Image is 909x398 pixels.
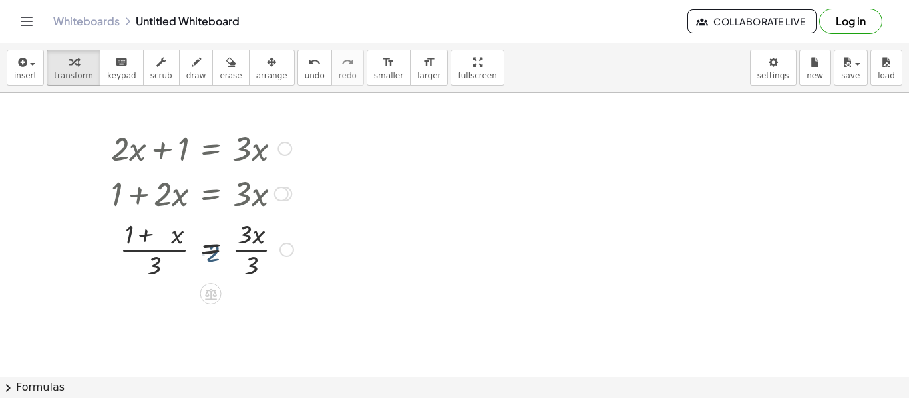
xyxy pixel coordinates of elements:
button: draw [179,50,214,86]
button: erase [212,50,249,86]
span: larger [417,71,441,80]
span: settings [757,71,789,80]
i: undo [308,54,321,70]
button: new [799,50,831,86]
span: transform [54,71,93,80]
button: insert [7,50,44,86]
span: insert [14,71,37,80]
button: transform [47,50,100,86]
button: settings [750,50,797,86]
span: arrange [256,71,287,80]
button: Toggle navigation [16,11,37,32]
span: save [841,71,860,80]
span: undo [305,71,325,80]
span: keypad [107,71,136,80]
div: Apply the same math to both sides of the equation [200,283,222,304]
i: keyboard [115,54,128,70]
button: format_sizesmaller [367,50,411,86]
button: undoundo [297,50,332,86]
i: redo [341,54,354,70]
span: smaller [374,71,403,80]
span: load [878,71,895,80]
button: fullscreen [451,50,504,86]
span: redo [339,71,357,80]
a: Whiteboards [53,15,120,28]
span: erase [220,71,242,80]
span: new [807,71,823,80]
span: fullscreen [458,71,496,80]
button: load [870,50,902,86]
button: arrange [249,50,295,86]
button: Log in [819,9,882,34]
span: draw [186,71,206,80]
button: scrub [143,50,180,86]
button: save [834,50,868,86]
button: Collaborate Live [687,9,817,33]
button: redoredo [331,50,364,86]
i: format_size [423,54,435,70]
span: Collaborate Live [699,15,805,27]
button: format_sizelarger [410,50,448,86]
i: format_size [382,54,395,70]
span: scrub [150,71,172,80]
button: keyboardkeypad [100,50,144,86]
